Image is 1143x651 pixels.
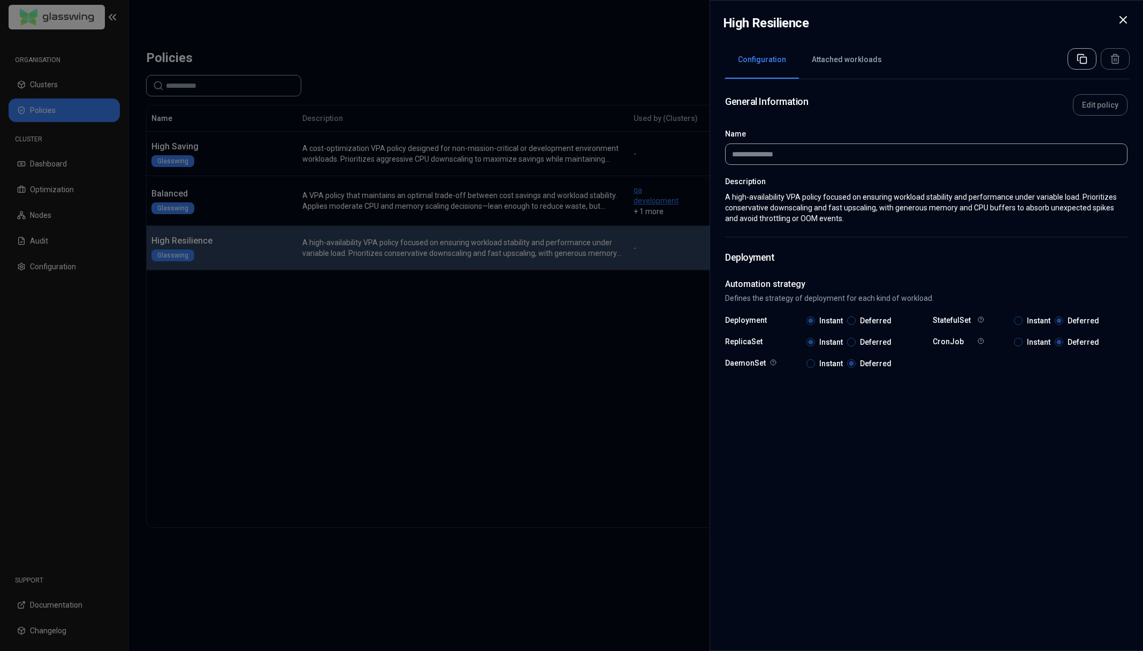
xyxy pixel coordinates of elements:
[725,359,768,368] label: DaemonSet
[725,130,746,138] label: Name
[860,360,891,367] label: Deferred
[723,13,809,33] h2: High Resilience
[819,338,843,346] label: Instant
[819,360,843,367] label: Instant
[725,316,768,325] label: Deployment
[725,178,1127,185] label: Description
[725,41,799,79] button: Configuration
[1068,338,1099,346] label: Deferred
[1027,338,1050,346] label: Instant
[799,41,895,79] button: Attached workloads
[725,250,1127,265] h1: Deployment
[1027,317,1050,324] label: Instant
[725,192,1127,224] p: A high-availability VPA policy focused on ensuring workload stability and performance under varia...
[725,94,808,116] h1: General Information
[860,338,891,346] label: Deferred
[819,317,843,324] label: Instant
[933,338,976,346] label: CronJob
[725,293,1127,304] p: Defines the strategy of deployment for each kind of workload.
[1068,317,1099,324] label: Deferred
[725,338,768,346] label: ReplicaSet
[860,317,891,324] label: Deferred
[725,278,1127,291] h2: Automation strategy
[933,316,976,325] label: StatefulSet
